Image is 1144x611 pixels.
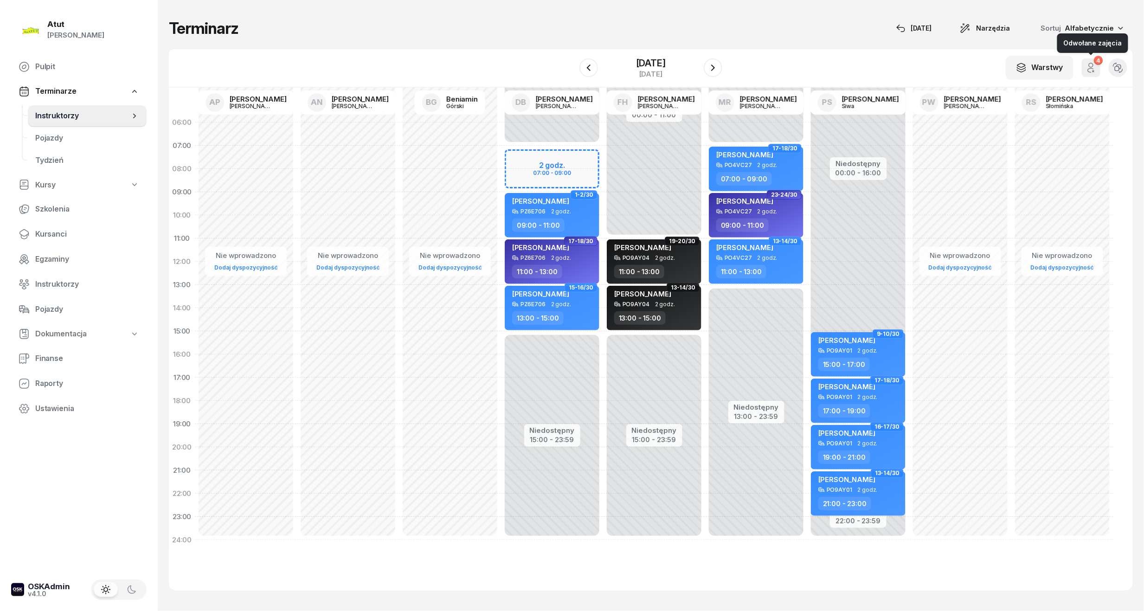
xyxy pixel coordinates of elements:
[638,103,682,109] div: [PERSON_NAME]
[169,296,195,320] div: 14:00
[818,336,875,345] span: [PERSON_NAME]
[818,404,870,418] div: 17:00 - 19:00
[35,328,87,340] span: Dokumentacja
[614,265,664,278] div: 11:00 - 13:00
[818,429,875,437] span: [PERSON_NAME]
[1046,96,1103,103] div: [PERSON_NAME]
[230,96,287,103] div: [PERSON_NAME]
[313,248,383,275] button: Nie wprowadzonoDodaj dyspozycyjność
[1016,62,1063,74] div: Warstwy
[35,203,139,215] span: Szkolenia
[35,378,139,390] span: Raporty
[35,179,56,191] span: Kursy
[1006,56,1073,80] button: Warstwy
[512,243,569,252] span: [PERSON_NAME]
[426,98,437,106] span: BG
[716,243,773,252] span: [PERSON_NAME]
[530,427,575,434] div: Niedostępny
[35,154,139,167] span: Tydzień
[504,90,600,115] a: DB[PERSON_NAME][PERSON_NAME]
[922,98,936,106] span: PW
[28,591,70,597] div: v4.1.0
[169,204,195,227] div: 10:00
[169,273,195,296] div: 13:00
[716,265,766,278] div: 11:00 - 13:00
[716,172,772,186] div: 07:00 - 09:00
[858,347,878,354] span: 2 godz.
[1094,56,1103,65] div: 4
[614,289,671,298] span: [PERSON_NAME]
[35,403,139,415] span: Ustawienia
[446,96,478,103] div: Beniamin
[169,157,195,180] div: 08:00
[734,404,779,411] div: Niedostępny
[734,411,779,420] div: 13:00 - 23:59
[725,255,752,261] div: PO4VC27
[1030,19,1133,38] button: Sortuj Alfabetycznie
[35,110,130,122] span: Instruktorzy
[771,194,797,196] span: 23-24/30
[925,262,996,273] a: Dodaj dyspozycyjność
[822,98,832,106] span: PS
[1026,98,1036,106] span: RS
[47,20,104,28] div: Atut
[169,180,195,204] div: 09:00
[669,240,695,242] span: 19-20/30
[169,250,195,273] div: 12:00
[11,198,147,220] a: Szkolenia
[169,389,195,412] div: 18:00
[169,20,238,37] h1: Terminarz
[1064,38,1122,48] div: Odwołane zajęcia
[655,301,675,308] span: 2 godz.
[836,160,881,167] div: Niedostępny
[536,96,593,103] div: [PERSON_NAME]
[551,301,571,308] span: 2 godz.
[313,262,383,273] a: Dodaj dyspozycyjność
[810,90,906,115] a: PS[PERSON_NAME]Siwa
[28,583,70,591] div: OSKAdmin
[230,103,274,109] div: [PERSON_NAME]
[35,303,139,315] span: Pojazdy
[169,343,195,366] div: 16:00
[313,250,383,262] div: Nie wprowadzono
[169,459,195,482] div: 21:00
[842,103,887,109] div: Siwa
[169,134,195,157] div: 07:00
[11,298,147,321] a: Pojazdy
[818,475,875,484] span: [PERSON_NAME]
[606,90,702,115] a: FH[PERSON_NAME][PERSON_NAME]
[332,96,389,103] div: [PERSON_NAME]
[551,208,571,215] span: 2 godz.
[1027,248,1098,275] button: Nie wprowadzonoDodaj dyspozycyjność
[521,301,546,307] div: PZ6E706
[1027,250,1098,262] div: Nie wprowadzono
[209,98,220,106] span: AP
[623,301,649,307] div: PO9AY04
[716,197,773,206] span: [PERSON_NAME]
[35,228,139,240] span: Kursanci
[758,162,778,168] span: 2 godz.
[11,273,147,296] a: Instruktorzy
[11,373,147,395] a: Raporty
[28,127,147,149] a: Pojazdy
[636,71,666,77] div: [DATE]
[169,227,195,250] div: 11:00
[614,311,666,325] div: 13:00 - 15:00
[708,90,804,115] a: MR[PERSON_NAME][PERSON_NAME]
[11,398,147,420] a: Ustawienia
[655,255,675,261] span: 2 godz.
[169,505,195,528] div: 23:00
[211,262,281,273] a: Dodaj dyspozycyjność
[1082,58,1100,77] button: 4
[536,103,580,109] div: [PERSON_NAME]
[638,96,695,103] div: [PERSON_NAME]
[575,194,593,196] span: 1-2/30
[632,425,677,445] button: Niedostępny15:00 - 23:59
[836,167,881,177] div: 00:00 - 16:00
[11,81,147,102] a: Terminarze
[521,255,546,261] div: PZ6E706
[1046,103,1091,109] div: Słomińska
[11,174,147,196] a: Kursy
[28,105,147,127] a: Instruktorzy
[858,487,878,493] span: 2 godz.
